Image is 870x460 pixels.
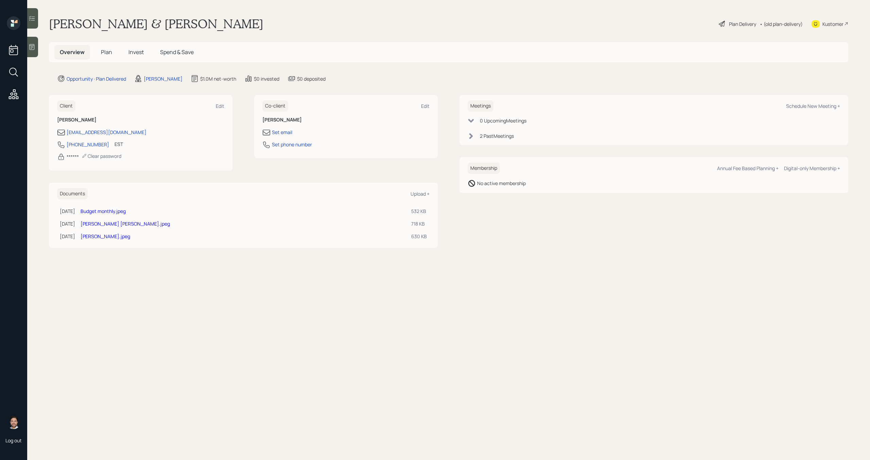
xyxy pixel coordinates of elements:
div: [PERSON_NAME] [144,75,182,82]
span: Plan [101,48,112,56]
div: 0 Upcoming Meeting s [480,117,526,124]
div: Clear password [82,153,121,159]
img: michael-russo-headshot.png [7,415,20,429]
span: Invest [128,48,144,56]
div: [EMAIL_ADDRESS][DOMAIN_NAME] [67,129,146,136]
a: Budget monthly.jpeg [81,208,126,214]
div: 2 Past Meeting s [480,132,514,139]
span: Spend & Save [160,48,194,56]
span: Overview [60,48,85,56]
div: [DATE] [60,208,75,215]
h6: Membership [468,163,500,174]
a: [PERSON_NAME] [PERSON_NAME].jpeg [81,220,170,227]
div: Schedule New Meeting + [786,103,840,109]
h1: [PERSON_NAME] & [PERSON_NAME] [49,16,263,31]
div: Edit [216,103,224,109]
div: $1.0M net-worth [200,75,236,82]
div: 532 KB [411,208,427,215]
h6: Meetings [468,100,493,112]
div: Set phone number [272,141,312,148]
div: No active membership [477,180,526,187]
div: Edit [421,103,430,109]
div: EST [115,141,123,148]
div: $0 invested [254,75,279,82]
h6: Client [57,100,75,112]
h6: [PERSON_NAME] [57,117,224,123]
div: Log out [5,437,22,444]
div: [DATE] [60,220,75,227]
div: Kustomer [822,20,843,28]
div: • (old plan-delivery) [760,20,803,28]
div: Digital-only Membership + [784,165,840,171]
div: Set email [272,129,292,136]
h6: [PERSON_NAME] [262,117,430,123]
div: $0 deposited [297,75,326,82]
a: [PERSON_NAME].jpeg [81,233,130,240]
h6: Co-client [262,100,288,112]
div: 718 KB [411,220,427,227]
div: [DATE] [60,233,75,240]
div: Upload + [411,191,430,197]
div: Annual Fee Based Planning + [717,165,779,171]
h6: Documents [57,188,88,199]
div: Plan Delivery [729,20,756,28]
div: Opportunity · Plan Delivered [67,75,126,82]
div: [PHONE_NUMBER] [67,141,109,148]
div: 630 KB [411,233,427,240]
